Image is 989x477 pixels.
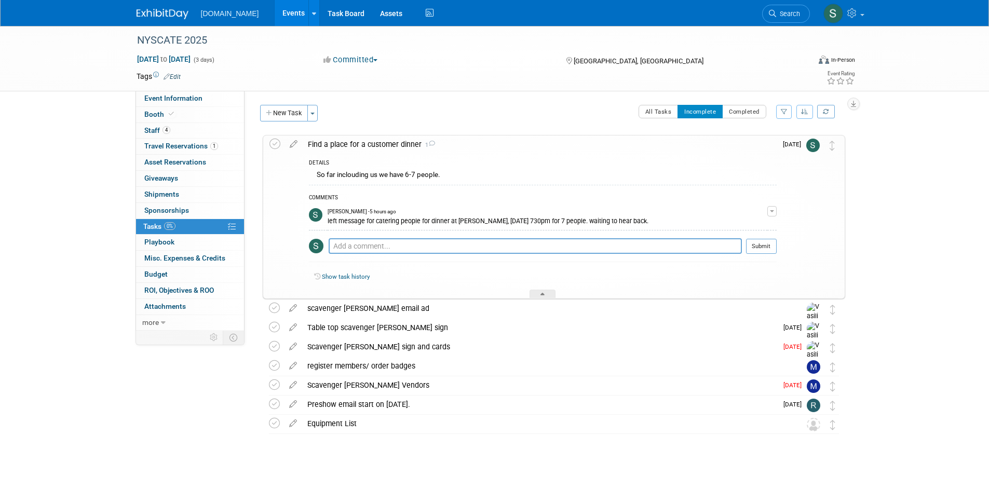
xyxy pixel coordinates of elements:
[133,31,794,50] div: NYSCATE 2025
[320,54,382,65] button: Committed
[136,219,244,235] a: Tasks0%
[144,158,206,166] span: Asset Reservations
[201,9,259,18] span: [DOMAIN_NAME]
[830,324,835,334] i: Move task
[136,267,244,282] a: Budget
[136,91,244,106] a: Event Information
[136,203,244,219] a: Sponsorships
[136,107,244,122] a: Booth
[284,380,302,390] a: edit
[142,318,159,326] span: more
[807,399,820,412] img: Rachelle Menzella
[817,105,835,118] a: Refresh
[678,105,723,118] button: Incomplete
[136,235,244,250] a: Playbook
[303,135,777,153] div: Find a place for a customer dinner
[284,140,303,149] a: edit
[422,142,435,148] span: 1
[144,238,174,246] span: Playbook
[831,56,855,64] div: In-Person
[823,4,843,23] img: Scot Desort
[309,193,777,204] div: COMMENTS
[144,142,218,150] span: Travel Reservations
[137,9,188,19] img: ExhibitDay
[807,360,820,374] img: Mark Menzella
[749,54,856,70] div: Event Format
[830,305,835,315] i: Move task
[136,139,244,154] a: Travel Reservations1
[328,208,396,215] span: [PERSON_NAME] - 5 hours ago
[783,381,807,389] span: [DATE]
[223,331,244,344] td: Toggle Event Tabs
[210,142,218,150] span: 1
[830,401,835,411] i: Move task
[302,376,777,394] div: Scavenger [PERSON_NAME] Vendors
[830,420,835,430] i: Move task
[309,159,777,168] div: DETAILS
[136,187,244,202] a: Shipments
[807,379,820,393] img: Mark Menzella
[143,222,175,230] span: Tasks
[284,323,302,332] a: edit
[806,139,820,152] img: Scot Desort
[164,73,181,80] a: Edit
[159,55,169,63] span: to
[144,110,176,118] span: Booth
[136,283,244,298] a: ROI, Objectives & ROO
[819,56,829,64] img: Format-Inperson.png
[783,343,807,350] span: [DATE]
[830,362,835,372] i: Move task
[302,319,777,336] div: Table top scavenger [PERSON_NAME] sign
[205,331,223,344] td: Personalize Event Tab Strip
[807,418,820,431] img: Unassigned
[322,273,370,280] a: Show task history
[302,338,777,356] div: Scavenger [PERSON_NAME] sign and cards
[144,286,214,294] span: ROI, Objectives & ROO
[284,400,302,409] a: edit
[284,304,302,313] a: edit
[830,141,835,151] i: Move task
[302,396,777,413] div: Preshow email start on [DATE].
[144,302,186,310] span: Attachments
[136,251,244,266] a: Misc. Expenses & Credits
[309,168,777,184] div: So far inclouding us we have 6-7 people.
[136,155,244,170] a: Asset Reservations
[776,10,800,18] span: Search
[260,105,308,121] button: New Task
[807,303,822,348] img: Vasili Karalewich
[169,111,174,117] i: Booth reservation complete
[162,126,170,134] span: 4
[328,215,767,225] div: left message for catering people for dinner at [PERSON_NAME], [DATE] 730pm for 7 people. waiting ...
[144,270,168,278] span: Budget
[807,341,822,387] img: Vasili Karalewich
[783,324,807,331] span: [DATE]
[827,71,855,76] div: Event Rating
[144,174,178,182] span: Giveaways
[762,5,810,23] a: Search
[144,126,170,134] span: Staff
[302,299,786,317] div: scavenger [PERSON_NAME] email ad
[164,222,175,230] span: 0%
[309,208,322,222] img: Scot Desort
[284,361,302,371] a: edit
[302,357,786,375] div: register members/ order badges
[136,299,244,315] a: Attachments
[144,206,189,214] span: Sponsorships
[830,381,835,391] i: Move task
[807,322,822,367] img: Vasili Karalewich
[302,415,786,432] div: Equipment List
[284,342,302,351] a: edit
[639,105,679,118] button: All Tasks
[137,71,181,81] td: Tags
[136,315,244,331] a: more
[144,254,225,262] span: Misc. Expenses & Credits
[136,123,244,139] a: Staff4
[830,343,835,353] i: Move task
[783,401,807,408] span: [DATE]
[746,239,777,254] button: Submit
[574,57,703,65] span: [GEOGRAPHIC_DATA], [GEOGRAPHIC_DATA]
[722,105,766,118] button: Completed
[136,171,244,186] a: Giveaways
[193,57,214,63] span: (3 days)
[144,94,202,102] span: Event Information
